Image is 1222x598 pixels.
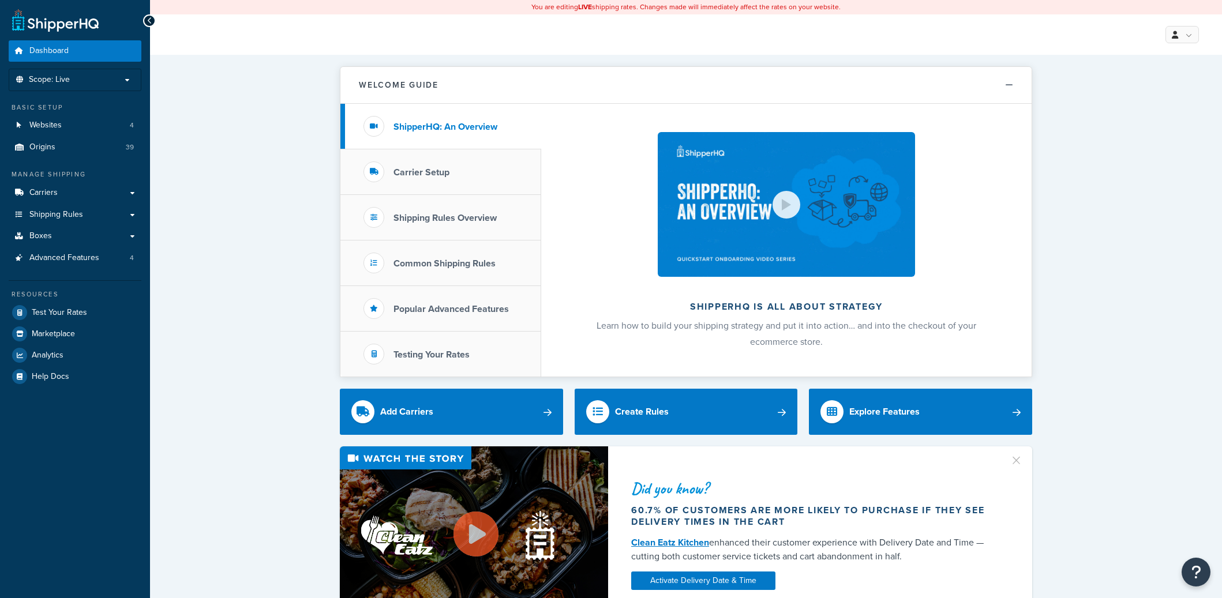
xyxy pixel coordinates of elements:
span: Learn how to build your shipping strategy and put it into action… and into the checkout of your e... [597,319,976,348]
a: Dashboard [9,40,141,62]
div: Manage Shipping [9,170,141,179]
span: Advanced Features [29,253,99,263]
h3: Testing Your Rates [393,349,470,360]
a: Clean Eatz Kitchen [631,536,709,549]
img: ShipperHQ is all about strategy [658,132,915,277]
a: Create Rules [575,389,798,435]
span: Marketplace [32,329,75,339]
a: Carriers [9,182,141,204]
div: Create Rules [615,404,669,420]
a: Add Carriers [340,389,563,435]
span: Boxes [29,231,52,241]
button: Open Resource Center [1182,558,1210,586]
span: Help Docs [32,372,69,382]
span: Dashboard [29,46,69,56]
div: enhanced their customer experience with Delivery Date and Time — cutting both customer service ti... [631,536,996,563]
span: Analytics [32,351,63,360]
span: 39 [126,142,134,152]
li: Origins [9,137,141,158]
a: Help Docs [9,366,141,387]
a: Marketplace [9,324,141,344]
h2: Welcome Guide [359,81,438,89]
div: Did you know? [631,480,996,497]
h3: Carrier Setup [393,167,449,178]
a: Websites4 [9,115,141,136]
span: Carriers [29,188,58,198]
span: 4 [130,121,134,130]
h3: Common Shipping Rules [393,258,496,269]
span: Scope: Live [29,75,70,85]
li: Advanced Features [9,247,141,269]
h3: ShipperHQ: An Overview [393,122,497,132]
div: Explore Features [849,404,920,420]
a: Boxes [9,225,141,247]
span: 4 [130,253,134,263]
a: Analytics [9,345,141,366]
a: Test Your Rates [9,302,141,323]
h3: Shipping Rules Overview [393,213,497,223]
a: Advanced Features4 [9,247,141,269]
div: 60.7% of customers are more likely to purchase if they see delivery times in the cart [631,505,996,528]
a: Origins39 [9,137,141,158]
li: Websites [9,115,141,136]
span: Test Your Rates [32,308,87,318]
button: Welcome Guide [340,67,1032,104]
span: Websites [29,121,62,130]
a: Explore Features [809,389,1032,435]
div: Resources [9,289,141,299]
a: Shipping Rules [9,204,141,225]
h3: Popular Advanced Features [393,304,509,314]
span: Shipping Rules [29,210,83,220]
div: Add Carriers [380,404,433,420]
div: Basic Setup [9,103,141,112]
h2: ShipperHQ is all about strategy [572,302,1001,312]
b: LIVE [578,2,592,12]
span: Origins [29,142,55,152]
a: Activate Delivery Date & Time [631,571,775,590]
